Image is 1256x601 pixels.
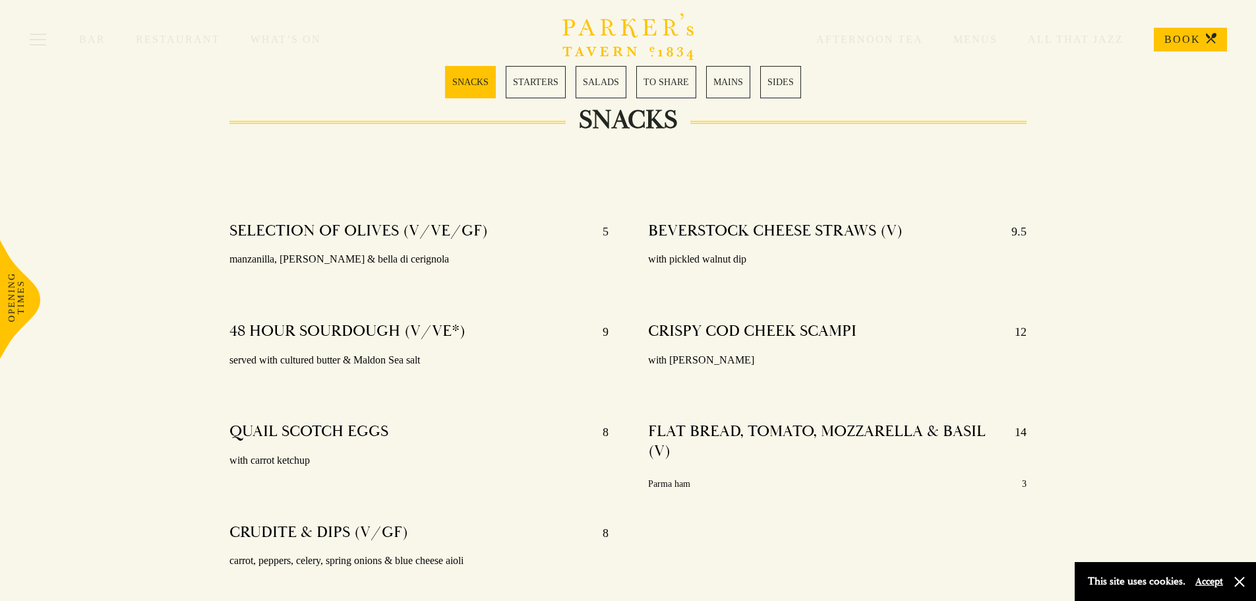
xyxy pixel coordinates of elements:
p: 8 [589,422,609,443]
h2: SNACKS [566,104,690,136]
p: with pickled walnut dip [648,250,1027,269]
a: 1 / 6 [445,66,496,98]
a: 3 / 6 [576,66,626,98]
p: served with cultured butter & Maldon Sea salt [229,351,609,370]
p: with carrot ketchup [229,451,609,470]
p: 9.5 [998,221,1027,242]
h4: CRUDITE & DIPS (V/GF) [229,522,408,544]
a: 4 / 6 [636,66,696,98]
p: 3 [1022,476,1027,492]
p: carrot, peppers, celery, spring onions & blue cheese aioli [229,552,609,571]
p: This site uses cookies. [1088,572,1185,591]
p: 14 [1002,422,1027,461]
h4: FLAT BREAD, TOMATO, MOZZARELLA & BASIL (V) [648,422,1002,461]
p: 8 [589,522,609,544]
p: Parma ham [648,476,690,492]
p: manzanilla, [PERSON_NAME] & bella di cerignola [229,250,609,269]
h4: QUAIL SCOTCH EGGS [229,422,388,443]
p: 5 [589,221,609,242]
p: 9 [589,321,609,342]
button: Close and accept [1233,575,1246,588]
h4: CRISPY COD CHEEK SCAMPI [648,321,856,342]
a: 5 / 6 [706,66,750,98]
p: 12 [1002,321,1027,342]
p: with [PERSON_NAME] [648,351,1027,370]
h4: 48 HOUR SOURDOUGH (V/VE*) [229,321,465,342]
h4: SELECTION OF OLIVES (V/VE/GF) [229,221,488,242]
a: 6 / 6 [760,66,801,98]
a: 2 / 6 [506,66,566,98]
button: Accept [1195,575,1223,588]
h4: BEVERSTOCK CHEESE STRAWS (V) [648,221,903,242]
